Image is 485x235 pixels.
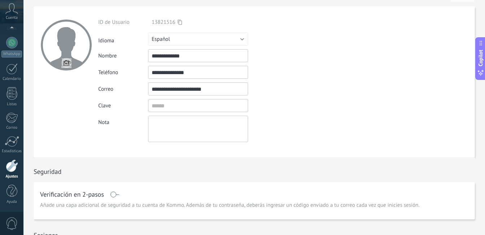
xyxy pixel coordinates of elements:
div: Listas [1,102,22,107]
span: Copilot [477,50,484,67]
span: Añade una capa adicional de seguridad a tu cuenta de Kommo. Además de tu contraseña, deberás ingr... [40,202,420,209]
div: Nota [98,116,148,126]
div: Nombre [98,52,148,59]
span: Español [152,36,170,43]
div: Idioma [98,34,148,44]
div: WhatsApp [1,51,22,57]
div: Teléfono [98,69,148,76]
div: Correo [98,86,148,93]
div: ID de Usuario [98,19,148,26]
button: Español [148,33,248,46]
div: Ayuda [1,200,22,204]
div: Estadísticas [1,149,22,154]
div: Calendario [1,77,22,81]
span: 13821516 [152,19,175,26]
div: Clave [98,102,148,109]
span: Cuenta [6,16,18,20]
h1: Verificación en 2-pasos [40,192,104,197]
h1: Seguridad [34,167,61,176]
div: Ajustes [1,174,22,179]
div: Correo [1,125,22,130]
